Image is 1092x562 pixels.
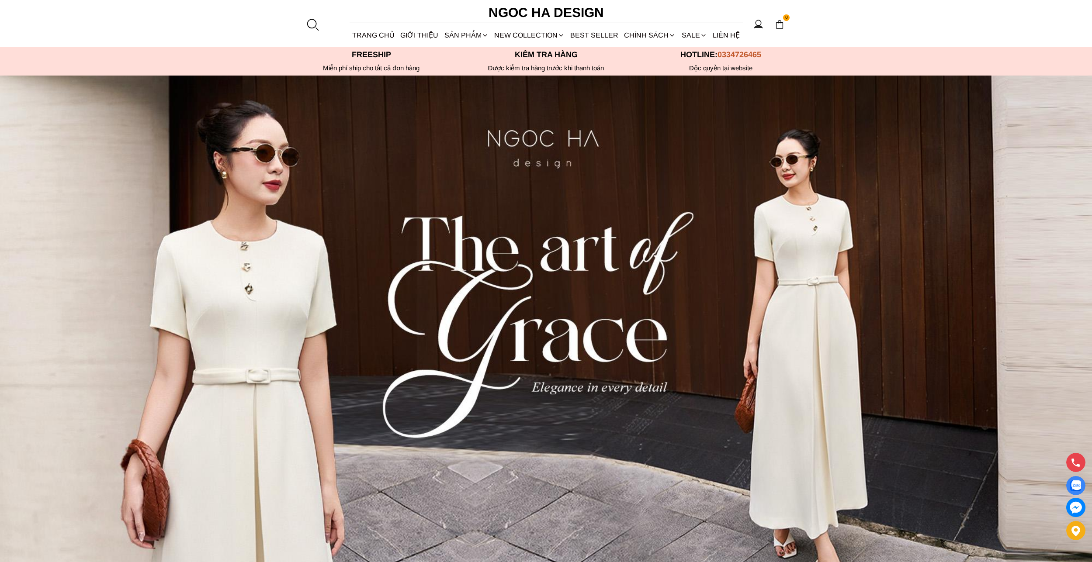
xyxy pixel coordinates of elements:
a: Ngoc Ha Design [481,2,612,23]
p: Freeship [284,50,459,59]
span: 0 [783,14,790,21]
a: messenger [1066,498,1085,517]
font: Kiểm tra hàng [515,50,578,59]
div: Miễn phí ship cho tất cả đơn hàng [284,64,459,72]
span: 0334726465 [718,50,761,59]
a: Display image [1066,476,1085,495]
a: LIÊN HỆ [710,24,742,47]
div: Chính sách [621,24,679,47]
h6: Độc quyền tại website [634,64,808,72]
a: NEW COLLECTION [491,24,567,47]
a: GIỚI THIỆU [398,24,441,47]
a: TRANG CHỦ [350,24,398,47]
a: BEST SELLER [568,24,621,47]
img: Display image [1070,480,1081,491]
p: Hotline: [634,50,808,59]
div: SẢN PHẨM [441,24,491,47]
img: img-CART-ICON-ksit0nf1 [775,20,784,29]
p: Được kiểm tra hàng trước khi thanh toán [459,64,634,72]
a: SALE [679,24,710,47]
